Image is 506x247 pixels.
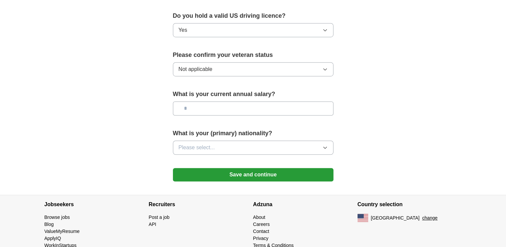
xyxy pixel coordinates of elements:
[44,215,70,220] a: Browse jobs
[253,229,269,234] a: Contact
[149,222,157,227] a: API
[179,144,215,152] span: Please select...
[371,215,420,222] span: [GEOGRAPHIC_DATA]
[149,215,170,220] a: Post a job
[358,195,462,214] h4: Country selection
[173,62,333,76] button: Not applicable
[173,51,333,60] label: Please confirm your veteran status
[253,215,266,220] a: About
[179,26,187,34] span: Yes
[253,222,270,227] a: Careers
[422,215,437,222] button: change
[44,236,61,241] a: ApplyIQ
[44,222,54,227] a: Blog
[173,168,333,181] button: Save and continue
[44,229,80,234] a: ValueMyResume
[173,11,333,20] label: Do you hold a valid US driving licence?
[358,214,368,222] img: US flag
[173,129,333,138] label: What is your (primary) nationality?
[173,23,333,37] button: Yes
[173,90,333,99] label: What is your current annual salary?
[253,236,269,241] a: Privacy
[173,141,333,155] button: Please select...
[179,65,212,73] span: Not applicable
